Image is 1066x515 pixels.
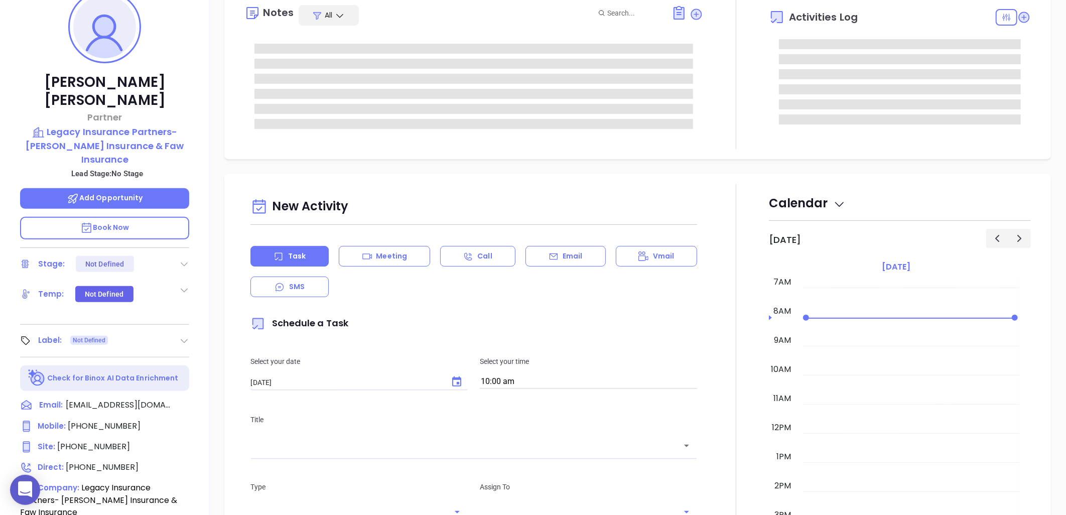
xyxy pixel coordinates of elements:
p: SMS [289,282,305,292]
p: Partner [20,110,189,124]
p: [PERSON_NAME] [PERSON_NAME] [20,73,189,109]
span: [EMAIL_ADDRESS][DOMAIN_NAME] [66,399,171,411]
p: Lead Stage: No Stage [25,167,189,180]
button: Choose date, selected date is Aug 14, 2025 [447,372,467,392]
div: Label: [38,333,62,348]
div: Not Defined [85,256,124,272]
span: Add Opportunity [67,193,143,203]
p: Check for Binox AI Data Enrichment [47,373,178,383]
img: Ai-Enrich-DaqCidB-.svg [28,369,46,387]
span: [PHONE_NUMBER] [57,441,130,452]
div: 9am [772,334,793,346]
h2: [DATE] [769,234,801,245]
span: Mobile : [38,421,66,431]
p: Vmail [653,251,675,262]
span: Site : [38,441,55,452]
a: [DATE] [880,260,912,274]
div: Notes [263,8,294,18]
button: Previous day [986,229,1009,247]
div: 2pm [772,480,793,492]
span: Schedule a Task [250,317,348,329]
span: All [325,10,332,20]
span: Activities Log [789,12,858,22]
p: Title [250,414,697,425]
span: Not Defined [73,335,105,346]
p: Call [477,251,492,262]
div: 1pm [774,451,793,463]
button: Open [680,439,694,453]
p: Type [250,481,468,492]
p: Meeting [376,251,407,262]
span: [PHONE_NUMBER] [66,461,139,473]
div: 11am [771,393,793,405]
div: 8am [771,305,793,317]
input: MM/DD/YYYY [250,377,443,388]
p: Select your date [250,356,468,367]
p: Task [288,251,306,262]
div: New Activity [250,194,697,220]
p: Select your time [480,356,697,367]
span: Direct : [38,462,64,472]
div: 12pm [770,422,793,434]
p: Email [563,251,583,262]
p: Assign To [480,481,697,492]
span: [PHONE_NUMBER] [68,420,141,432]
button: Next day [1008,229,1031,247]
div: 10am [769,363,793,375]
span: Calendar [769,195,846,211]
a: Legacy Insurance Partners- [PERSON_NAME] Insurance & Faw Insurance [20,125,189,166]
span: Company: [38,482,79,493]
div: Not Defined [85,286,123,302]
div: Temp: [38,287,64,302]
input: Search... [607,8,660,19]
div: 7am [771,276,793,288]
span: Email: [39,399,63,412]
span: Book Now [80,222,129,232]
div: Stage: [38,256,65,272]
